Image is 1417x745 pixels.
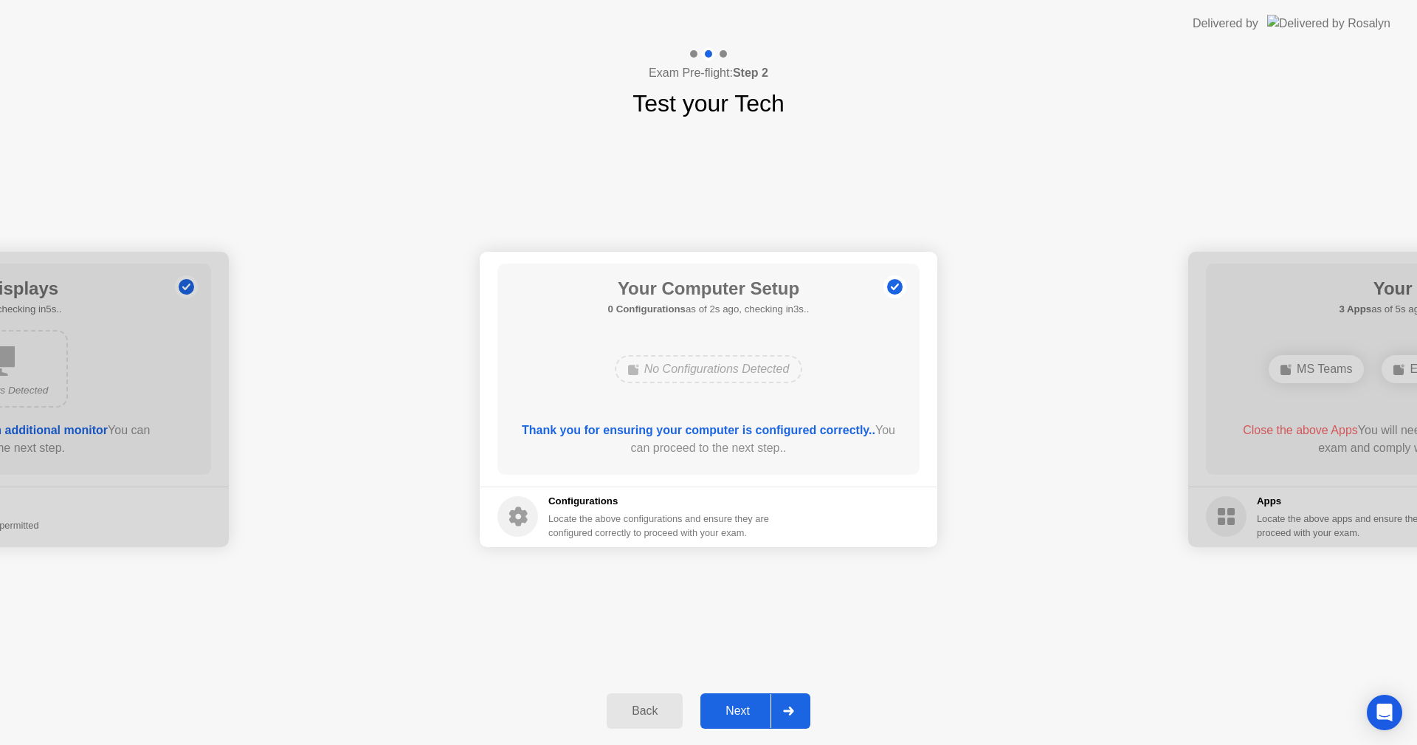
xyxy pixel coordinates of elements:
div: Open Intercom Messenger [1367,695,1402,730]
h1: Test your Tech [632,86,785,121]
div: Back [611,704,678,718]
img: Delivered by Rosalyn [1267,15,1390,32]
b: Step 2 [733,66,768,79]
button: Next [700,693,810,729]
div: Next [705,704,770,718]
h5: as of 2s ago, checking in3s.. [608,302,810,317]
h5: Configurations [548,494,772,509]
h1: Your Computer Setup [608,275,810,302]
button: Back [607,693,683,729]
div: Locate the above configurations and ensure they are configured correctly to proceed with your exam. [548,512,772,540]
b: 0 Configurations [608,303,686,315]
b: Thank you for ensuring your computer is configured correctly.. [522,424,875,436]
div: You can proceed to the next step.. [519,422,899,457]
div: Delivered by [1193,15,1258,32]
div: No Configurations Detected [615,355,803,383]
h4: Exam Pre-flight: [649,64,768,82]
